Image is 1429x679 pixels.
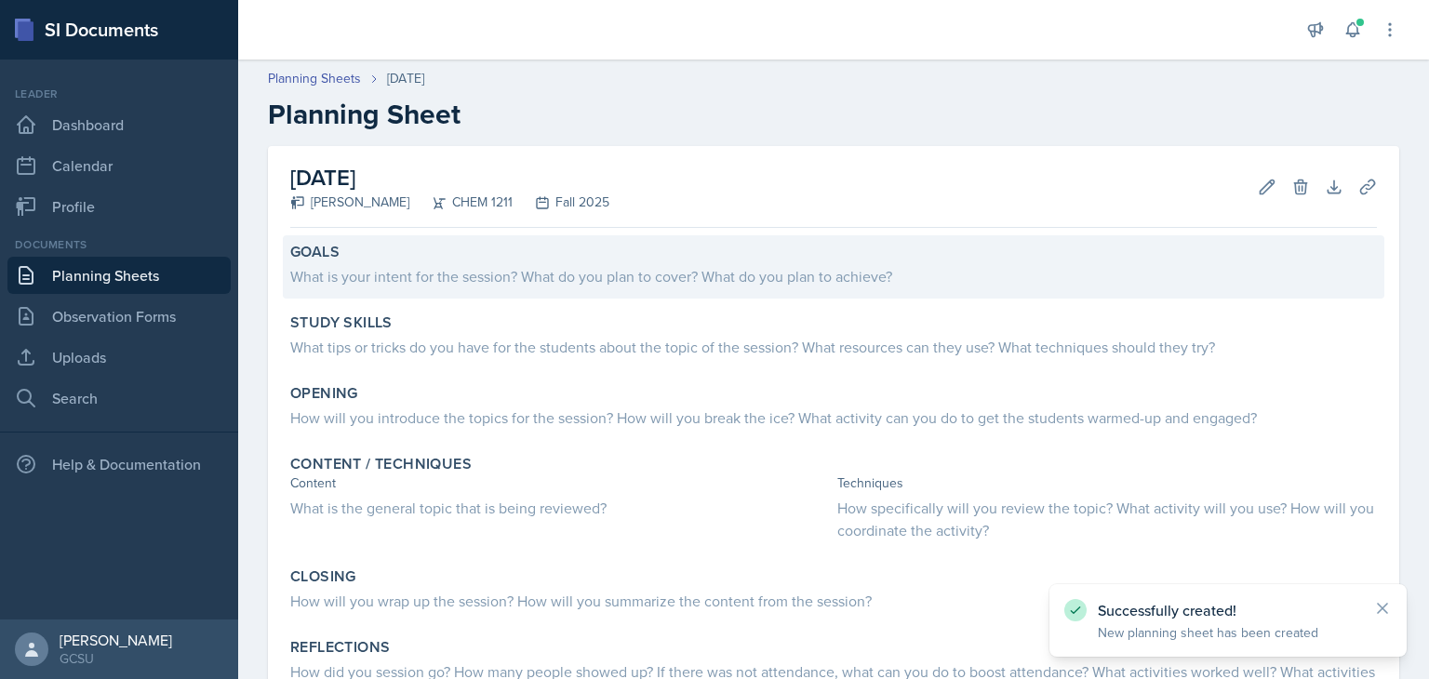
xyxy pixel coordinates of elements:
div: Leader [7,86,231,102]
div: [PERSON_NAME] [60,631,172,649]
a: Observation Forms [7,298,231,335]
div: How will you introduce the topics for the session? How will you break the ice? What activity can ... [290,406,1377,429]
div: Help & Documentation [7,446,231,483]
label: Opening [290,384,358,403]
div: Documents [7,236,231,253]
a: Profile [7,188,231,225]
a: Dashboard [7,106,231,143]
div: GCSU [60,649,172,668]
div: Fall 2025 [513,193,609,212]
label: Content / Techniques [290,455,472,473]
div: What tips or tricks do you have for the students about the topic of the session? What resources c... [290,336,1377,358]
div: [DATE] [387,69,424,88]
div: What is your intent for the session? What do you plan to cover? What do you plan to achieve? [290,265,1377,287]
div: CHEM 1211 [409,193,513,212]
div: What is the general topic that is being reviewed? [290,497,830,519]
label: Goals [290,243,340,261]
a: Calendar [7,147,231,184]
div: Content [290,473,830,493]
a: Search [7,379,231,417]
div: How will you wrap up the session? How will you summarize the content from the session? [290,590,1377,612]
p: New planning sheet has been created [1098,623,1358,642]
label: Reflections [290,638,390,657]
h2: [DATE] [290,161,609,194]
label: Study Skills [290,313,393,332]
div: How specifically will you review the topic? What activity will you use? How will you coordinate t... [837,497,1377,541]
a: Planning Sheets [7,257,231,294]
label: Closing [290,567,356,586]
a: Uploads [7,339,231,376]
a: Planning Sheets [268,69,361,88]
h2: Planning Sheet [268,98,1399,131]
div: Techniques [837,473,1377,493]
p: Successfully created! [1098,601,1358,619]
div: [PERSON_NAME] [290,193,409,212]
